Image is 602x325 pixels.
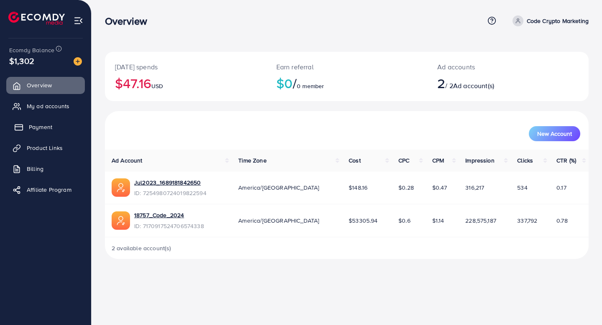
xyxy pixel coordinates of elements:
span: ID: 7170917524706574338 [134,222,204,230]
img: image [74,57,82,66]
p: [DATE] spends [115,62,256,72]
a: Payment [6,119,85,135]
span: New Account [537,131,572,137]
iframe: Chat [566,287,596,319]
span: ID: 7254980724019822594 [134,189,207,197]
img: ic-ads-acc.e4c84228.svg [112,211,130,230]
a: My ad accounts [6,98,85,114]
span: CTR (%) [556,156,576,165]
span: 316,217 [465,183,484,192]
p: Code Crypto Marketing [527,16,589,26]
span: $148.16 [349,183,367,192]
h2: $47.16 [115,75,256,91]
span: 0.17 [556,183,566,192]
a: Code Crypto Marketing [509,15,589,26]
span: $1.14 [432,216,444,225]
a: Jul2023_1689181842650 [134,178,201,187]
span: $0.47 [432,183,447,192]
span: My ad accounts [27,102,69,110]
span: $0.28 [398,183,414,192]
span: 0 member [297,82,324,90]
span: 2 available account(s) [112,244,171,252]
span: CPC [398,156,409,165]
img: ic-ads-acc.e4c84228.svg [112,178,130,197]
h2: / 2 [437,75,538,91]
span: Cost [349,156,361,165]
img: menu [74,16,83,25]
img: logo [8,12,65,25]
span: Billing [27,165,43,173]
span: Ecomdy Balance [9,46,54,54]
h3: Overview [105,15,154,27]
span: $53305.94 [349,216,378,225]
span: Affiliate Program [27,185,71,194]
a: Affiliate Program [6,181,85,198]
h2: $0 [276,75,418,91]
p: Earn referral [276,62,418,72]
a: Overview [6,77,85,94]
span: 0.78 [556,216,568,225]
span: 228,575,187 [465,216,496,225]
a: Billing [6,160,85,177]
span: Ad account(s) [453,81,494,90]
span: / [293,74,297,93]
button: New Account [529,126,580,141]
span: Ad Account [112,156,143,165]
span: Time Zone [238,156,266,165]
span: Clicks [517,156,533,165]
p: Ad accounts [437,62,538,72]
span: America/[GEOGRAPHIC_DATA] [238,183,319,192]
span: 2 [437,74,445,93]
span: Impression [465,156,495,165]
span: $1,302 [9,55,34,67]
span: Payment [29,123,52,131]
span: $0.6 [398,216,411,225]
span: Product Links [27,144,63,152]
a: 18757_Code_2024 [134,211,184,219]
span: 534 [517,183,527,192]
span: Overview [27,81,52,89]
span: America/[GEOGRAPHIC_DATA] [238,216,319,225]
span: 337,792 [517,216,537,225]
span: CPM [432,156,444,165]
span: USD [151,82,163,90]
a: Product Links [6,140,85,156]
